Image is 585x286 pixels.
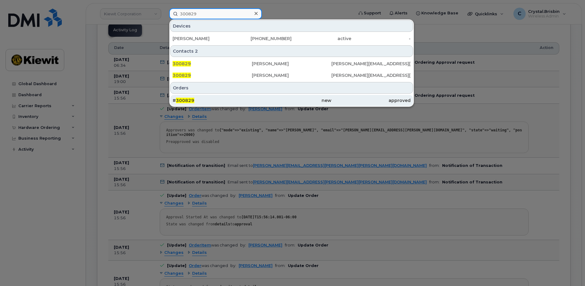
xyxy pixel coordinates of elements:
div: # [173,97,252,103]
div: [PERSON_NAME] [173,36,232,42]
div: Contacts [170,45,413,57]
div: [PERSON_NAME] [252,61,331,67]
a: [PERSON_NAME][PHONE_NUMBER]active- [170,33,413,44]
div: [PERSON_NAME][EMAIL_ADDRESS][PERSON_NAME][PERSON_NAME][DOMAIN_NAME] [331,72,411,78]
span: 300829 [173,61,191,66]
iframe: Messenger Launcher [558,259,580,281]
a: #300829newapproved [170,95,413,106]
span: 2 [195,48,198,54]
div: [PERSON_NAME][EMAIL_ADDRESS][PERSON_NAME][PERSON_NAME][DOMAIN_NAME] [331,61,411,67]
div: [PERSON_NAME] [252,72,331,78]
div: [PHONE_NUMBER] [232,36,292,42]
a: 300829[PERSON_NAME][PERSON_NAME][EMAIL_ADDRESS][PERSON_NAME][PERSON_NAME][DOMAIN_NAME] [170,58,413,69]
div: new [252,97,331,103]
div: approved [331,97,411,103]
span: 300829 [173,73,191,78]
div: - [351,36,411,42]
input: Find something... [169,8,262,19]
div: Devices [170,20,413,32]
div: active [292,36,351,42]
a: 300829[PERSON_NAME][PERSON_NAME][EMAIL_ADDRESS][PERSON_NAME][PERSON_NAME][DOMAIN_NAME] [170,70,413,81]
span: 300829 [176,98,194,103]
div: Orders [170,82,413,94]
